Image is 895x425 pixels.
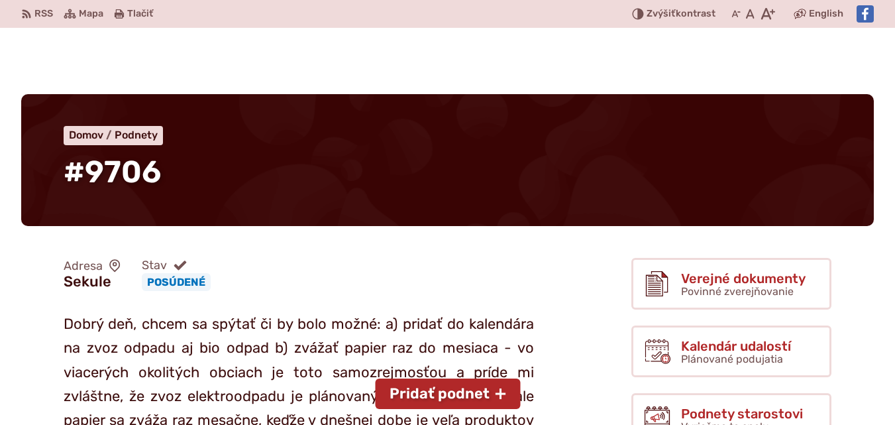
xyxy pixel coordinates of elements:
button: Pridať podnet [375,379,520,409]
span: Stav [142,258,211,273]
span: Pridať podnet [390,385,490,402]
span: Kalendár udalostí [681,339,791,353]
span: Adresa [64,259,121,274]
span: Podnety starostovi [681,406,803,421]
span: Plánované podujatia [681,353,783,365]
span: Domov [69,129,103,141]
span: Verejné dokumenty [681,271,806,286]
figcaption: Sekule [64,273,121,290]
a: Domov [69,129,115,141]
a: Verejné dokumenty Povinné zverejňovanie [631,258,831,310]
a: English [806,6,846,22]
span: Mapa [79,6,103,22]
span: Zvýšiť [647,8,676,19]
span: English [809,6,843,22]
span: #9706 [64,154,161,190]
a: Posúdené [142,273,211,291]
span: Tlačiť [127,9,153,20]
span: Povinné zverejňovanie [681,285,794,298]
a: Kalendár udalostí Plánované podujatia [631,326,831,377]
a: Podnety [115,129,158,141]
span: RSS [34,6,53,22]
span: kontrast [647,9,715,20]
img: Prejsť na Facebook stránku [857,5,874,23]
